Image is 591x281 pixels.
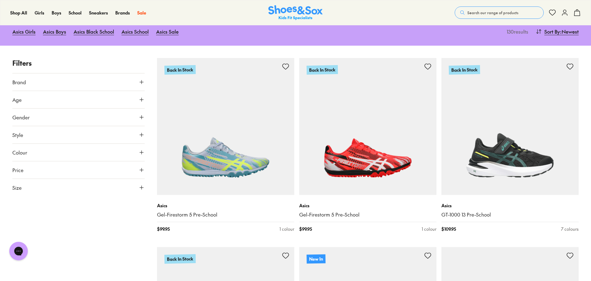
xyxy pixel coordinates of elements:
[43,25,66,38] a: Asics Boys
[441,226,456,232] span: $ 109.95
[137,10,146,16] a: Sale
[299,211,436,218] a: Gel-Firestorm 5 Pre-School
[89,10,108,16] a: Sneakers
[560,28,579,35] span: : Newest
[12,25,36,38] a: Asics Girls
[121,25,149,38] a: Asics School
[12,78,26,86] span: Brand
[12,91,145,108] button: Age
[12,96,22,103] span: Age
[12,184,22,191] span: Size
[12,179,145,196] button: Size
[12,126,145,143] button: Style
[544,28,560,35] span: Sort By
[52,10,61,16] a: Boys
[467,10,518,15] span: Search our range of products
[504,28,528,35] p: 130 results
[12,161,145,179] button: Price
[69,10,82,16] a: School
[157,226,170,232] span: $ 99.95
[12,58,145,68] p: Filters
[299,226,312,232] span: $ 99.95
[6,240,31,262] iframe: Gorgias live chat messenger
[12,109,145,126] button: Gender
[299,58,436,195] a: Back In Stock
[449,65,480,75] p: Back In Stock
[164,254,196,264] p: Back In Stock
[441,211,579,218] a: GT-1000 13 Pre-School
[12,131,23,138] span: Style
[268,5,323,20] a: Shoes & Sox
[157,58,294,195] a: Back In Stock
[441,202,579,209] p: Asics
[157,202,294,209] p: Asics
[279,226,294,232] div: 1 colour
[422,226,436,232] div: 1 colour
[268,5,323,20] img: SNS_Logo_Responsive.svg
[12,149,27,156] span: Colour
[455,6,544,19] button: Search our range of products
[35,10,44,16] a: Girls
[156,25,179,38] a: Asics Sale
[441,58,579,195] a: Back In Stock
[561,226,579,232] div: 7 colours
[299,202,436,209] p: Asics
[307,254,325,263] p: New In
[12,144,145,161] button: Colour
[157,211,294,218] a: Gel-Firestorm 5 Pre-School
[10,10,27,16] a: Shop All
[536,25,579,38] button: Sort By:Newest
[307,65,338,75] p: Back In Stock
[12,114,30,121] span: Gender
[164,65,196,75] p: Back In Stock
[12,166,23,174] span: Price
[115,10,130,16] a: Brands
[12,73,145,91] button: Brand
[74,25,114,38] a: Asics Black School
